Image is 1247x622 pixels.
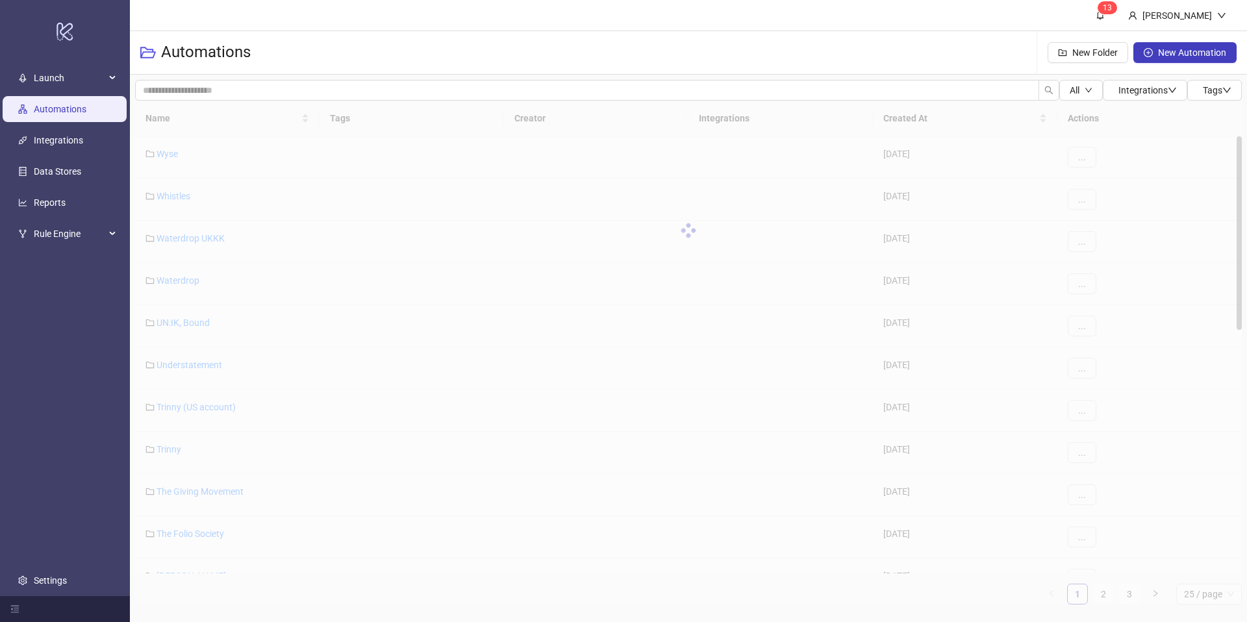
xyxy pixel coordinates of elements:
span: down [1217,11,1226,20]
span: user [1128,11,1137,20]
span: bell [1096,10,1105,19]
span: fork [18,229,27,238]
span: Tags [1203,85,1231,95]
span: folder-open [140,45,156,60]
span: folder-add [1058,48,1067,57]
a: Reports [34,197,66,208]
sup: 13 [1098,1,1117,14]
a: Settings [34,575,67,586]
span: Integrations [1118,85,1177,95]
span: down [1085,86,1092,94]
span: Launch [34,65,105,91]
div: [PERSON_NAME] [1137,8,1217,23]
span: down [1222,86,1231,95]
h3: Automations [161,42,251,63]
span: 3 [1107,3,1112,12]
span: down [1168,86,1177,95]
button: Integrationsdown [1103,80,1187,101]
span: New Automation [1158,47,1226,58]
span: search [1044,86,1053,95]
button: New Folder [1048,42,1128,63]
span: menu-fold [10,604,19,614]
button: Tagsdown [1187,80,1242,101]
span: plus-circle [1144,48,1153,57]
a: Integrations [34,135,83,145]
span: New Folder [1072,47,1118,58]
a: Automations [34,104,86,114]
span: All [1070,85,1079,95]
button: Alldown [1059,80,1103,101]
button: New Automation [1133,42,1237,63]
span: rocket [18,73,27,82]
span: Rule Engine [34,221,105,247]
a: Data Stores [34,166,81,177]
span: 1 [1103,3,1107,12]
